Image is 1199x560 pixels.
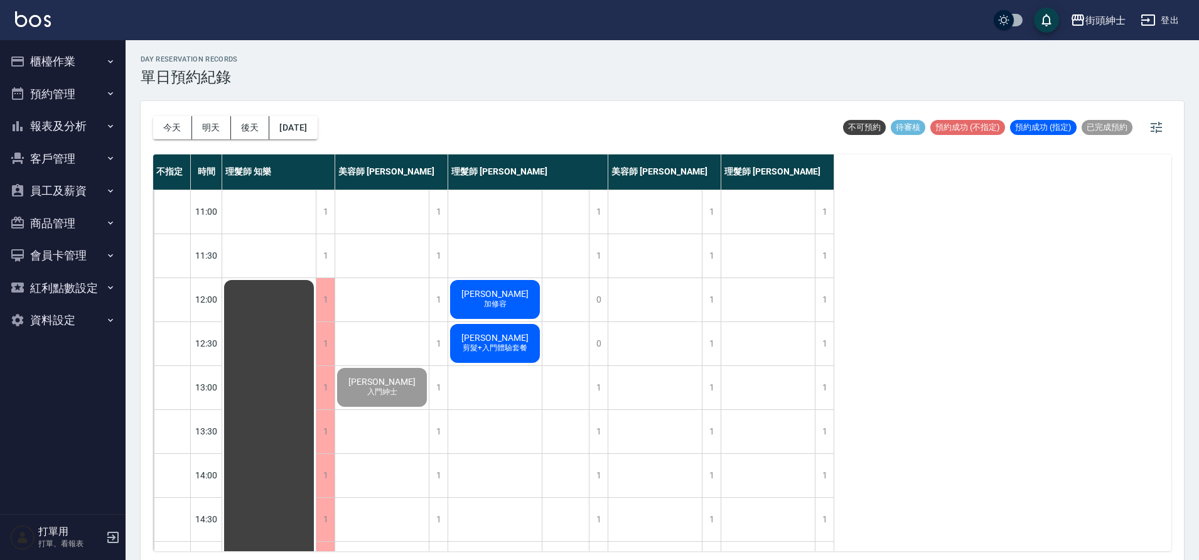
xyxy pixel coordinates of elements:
div: 時間 [191,154,222,190]
div: 美容師 [PERSON_NAME] [335,154,448,190]
div: 1 [815,278,834,321]
button: 預約管理 [5,78,121,110]
div: 理髮師 [PERSON_NAME] [721,154,834,190]
div: 12:30 [191,321,222,365]
button: 資料設定 [5,304,121,337]
div: 1 [702,234,721,277]
span: 已完成預約 [1082,122,1132,133]
div: 11:00 [191,190,222,234]
span: 預約成功 (指定) [1010,122,1077,133]
div: 1 [429,410,448,453]
div: 1 [429,278,448,321]
img: Person [10,525,35,550]
div: 1 [815,322,834,365]
div: 不指定 [153,154,191,190]
div: 美容師 [PERSON_NAME] [608,154,721,190]
div: 1 [316,498,335,541]
div: 13:00 [191,365,222,409]
div: 1 [815,454,834,497]
button: 街頭紳士 [1065,8,1131,33]
button: 紅利點數設定 [5,272,121,304]
div: 1 [316,410,335,453]
div: 1 [702,410,721,453]
h2: day Reservation records [141,55,238,63]
div: 1 [589,366,608,409]
div: 1 [316,190,335,234]
h5: 打單用 [38,525,102,538]
div: 1 [589,410,608,453]
img: Logo [15,11,51,27]
div: 1 [702,498,721,541]
span: [PERSON_NAME] [459,289,531,299]
div: 1 [429,366,448,409]
div: 1 [429,498,448,541]
div: 1 [815,234,834,277]
div: 14:00 [191,453,222,497]
button: save [1034,8,1059,33]
span: [PERSON_NAME] [346,377,418,387]
div: 1 [316,234,335,277]
div: 1 [815,366,834,409]
span: [PERSON_NAME] [459,333,531,343]
div: 1 [316,454,335,497]
div: 1 [316,366,335,409]
div: 1 [429,454,448,497]
button: 商品管理 [5,207,121,240]
div: 1 [702,190,721,234]
h3: 單日預約紀錄 [141,68,238,86]
button: 客戶管理 [5,143,121,175]
div: 0 [589,322,608,365]
div: 12:00 [191,277,222,321]
div: 1 [316,278,335,321]
button: 員工及薪資 [5,175,121,207]
button: 會員卡管理 [5,239,121,272]
p: 打單、看報表 [38,538,102,549]
span: 預約成功 (不指定) [930,122,1005,133]
div: 1 [589,498,608,541]
span: 剪髮+入門體驗套餐 [460,343,530,353]
div: 1 [815,498,834,541]
button: 登出 [1136,9,1184,32]
button: 櫃檯作業 [5,45,121,78]
button: 後天 [231,116,270,139]
span: 不可預約 [843,122,886,133]
div: 1 [702,366,721,409]
div: 1 [702,454,721,497]
div: 理髮師 [PERSON_NAME] [448,154,608,190]
span: 加修容 [481,299,509,310]
div: 1 [429,322,448,365]
button: 今天 [153,116,192,139]
div: 1 [815,190,834,234]
div: 街頭紳士 [1085,13,1126,28]
div: 1 [815,410,834,453]
button: 報表及分析 [5,110,121,143]
div: 1 [589,454,608,497]
div: 13:30 [191,409,222,453]
div: 1 [316,322,335,365]
div: 14:30 [191,497,222,541]
div: 1 [429,190,448,234]
span: 待審核 [891,122,925,133]
div: 1 [429,234,448,277]
div: 1 [702,322,721,365]
div: 1 [589,234,608,277]
div: 理髮師 知樂 [222,154,335,190]
span: 入門紳士 [365,387,400,397]
div: 11:30 [191,234,222,277]
div: 1 [702,278,721,321]
button: 明天 [192,116,231,139]
button: [DATE] [269,116,317,139]
div: 0 [589,278,608,321]
div: 1 [589,190,608,234]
